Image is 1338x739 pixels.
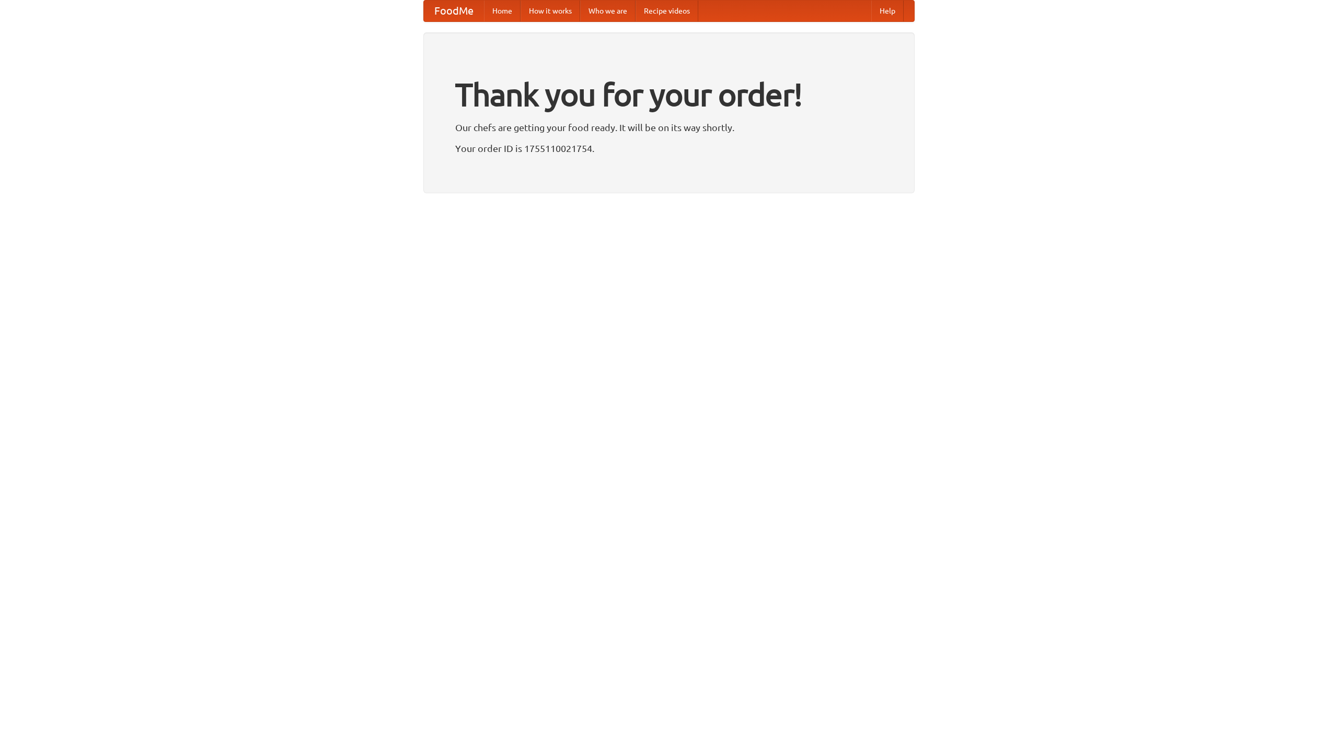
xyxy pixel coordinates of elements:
a: Who we are [580,1,636,21]
p: Our chefs are getting your food ready. It will be on its way shortly. [455,120,883,135]
a: FoodMe [424,1,484,21]
h1: Thank you for your order! [455,69,883,120]
p: Your order ID is 1755110021754. [455,140,883,156]
a: Help [871,1,904,21]
a: How it works [521,1,580,21]
a: Recipe videos [636,1,698,21]
a: Home [484,1,521,21]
